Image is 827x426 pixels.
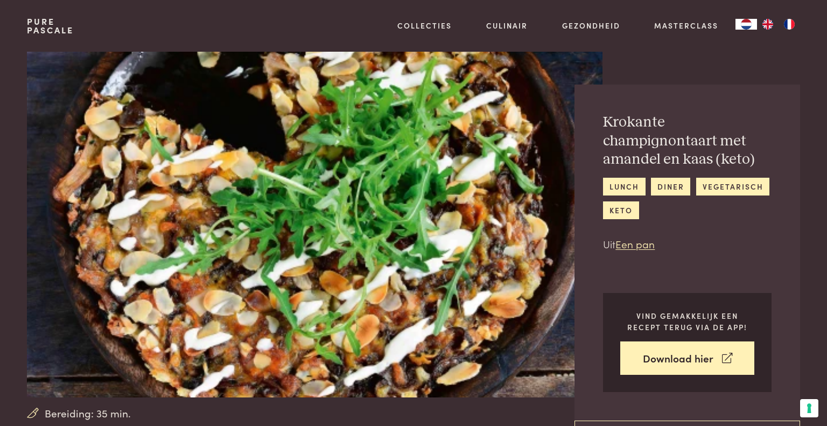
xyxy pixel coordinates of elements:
div: Language [735,19,757,30]
button: Uw voorkeuren voor toestemming voor trackingtechnologieën [800,399,818,417]
a: diner [651,178,690,195]
a: Gezondheid [562,20,620,31]
a: Een pan [615,236,655,251]
span: Bereiding: 35 min. [45,406,131,421]
a: Culinair [486,20,528,31]
a: Download hier [620,341,754,375]
p: Vind gemakkelijk een recept terug via de app! [620,310,754,332]
ul: Language list [757,19,800,30]
p: Uit [603,236,772,252]
a: keto [603,201,639,219]
a: Masterclass [654,20,718,31]
a: EN [757,19,779,30]
a: NL [735,19,757,30]
h2: Krokante champignontaart met amandel en kaas (keto) [603,113,772,169]
img: Krokante champignontaart met amandel en kaas (keto) [27,52,602,397]
a: vegetarisch [696,178,769,195]
a: PurePascale [27,17,74,34]
a: lunch [603,178,645,195]
a: Collecties [397,20,452,31]
aside: Language selected: Nederlands [735,19,800,30]
a: FR [779,19,800,30]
